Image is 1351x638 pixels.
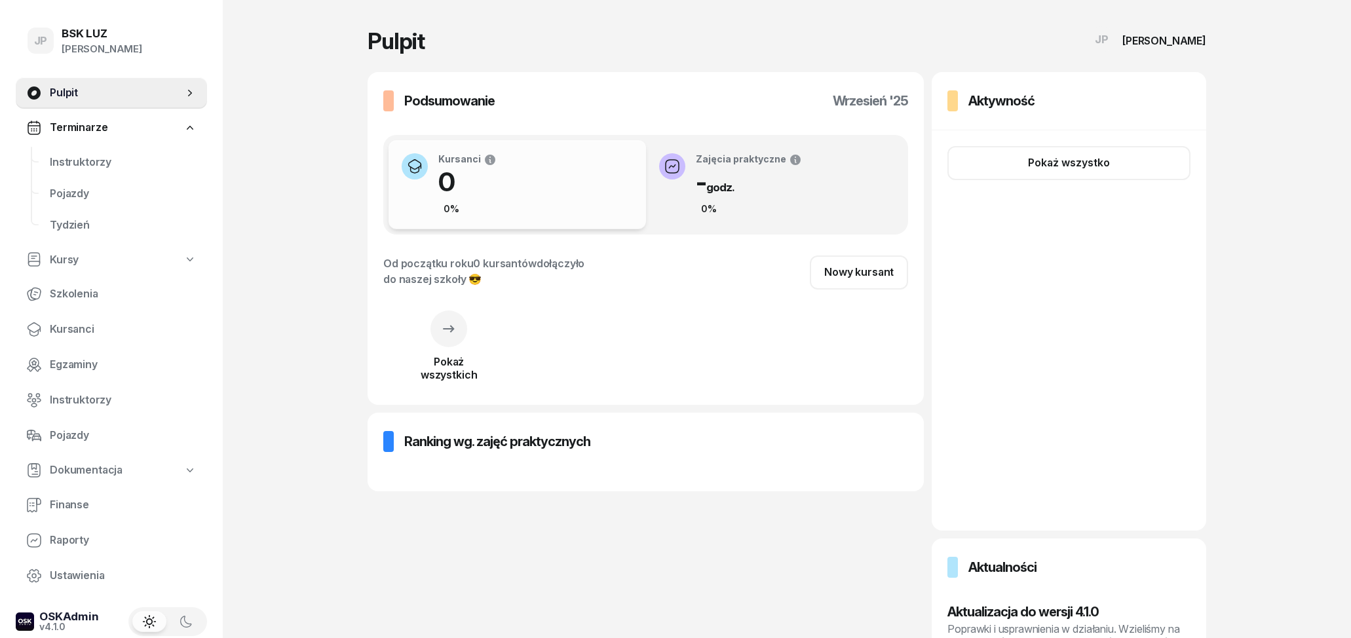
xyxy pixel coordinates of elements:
div: Pokaż wszystkich [383,355,514,381]
h1: Pulpit [368,30,425,52]
h3: Podsumowanie [404,90,495,111]
div: 0% [696,201,722,217]
a: Dokumentacja [16,455,207,485]
h1: - [696,166,802,198]
span: JP [34,35,48,47]
span: Szkolenia [50,286,197,303]
span: Tydzień [50,217,197,234]
img: logo-xs-dark@2x.png [16,612,34,631]
div: Kursanci [438,153,497,166]
div: [PERSON_NAME] [62,41,142,58]
span: Ustawienia [50,567,197,584]
a: Finanse [16,489,207,521]
h1: 0 [438,166,497,198]
a: Pojazdy [16,420,207,451]
button: Kursanci00% [389,140,646,229]
span: Finanse [50,497,197,514]
span: Instruktorzy [50,392,197,409]
span: Kursanci [50,321,197,338]
a: Kursanci [16,314,207,345]
a: Szkolenia [16,278,207,310]
div: OSKAdmin [39,611,99,622]
div: [PERSON_NAME] [1122,35,1206,46]
div: BSK LUZ [62,28,142,39]
a: Terminarze [16,113,207,143]
a: AktywnośćPokaż wszystko [932,72,1206,531]
span: JP [1095,34,1109,45]
span: Pojazdy [50,185,197,202]
h3: Aktualności [968,557,1037,578]
div: Nowy kursant [824,264,894,281]
div: 0% [438,201,465,217]
a: Egzaminy [16,349,207,381]
span: Kursy [50,252,79,269]
span: 0 kursantów [473,257,536,270]
span: Instruktorzy [50,154,197,171]
span: Pojazdy [50,427,197,444]
button: Zajęcia praktyczne-godz.0% [646,140,904,229]
div: Od początku roku dołączyło do naszej szkoły 😎 [383,255,584,287]
a: Pokażwszystkich [383,326,514,381]
small: godz. [706,181,734,194]
a: Raporty [16,525,207,556]
h3: Ranking wg. zajęć praktycznych [404,431,590,452]
span: Terminarze [50,119,107,136]
div: v4.1.0 [39,622,99,631]
div: Pokaż wszystko [1028,155,1110,172]
h3: Aktualizacja do wersji 4.1.0 [947,601,1190,622]
span: Dokumentacja [50,462,123,479]
a: Instruktorzy [39,147,207,178]
a: Tydzień [39,210,207,241]
span: Raporty [50,532,197,549]
a: Nowy kursant [810,255,908,290]
a: Kursy [16,245,207,275]
span: Egzaminy [50,356,197,373]
a: Pulpit [16,77,207,109]
h3: Aktywność [968,90,1035,111]
a: Ustawienia [16,560,207,591]
a: Instruktorzy [16,385,207,416]
a: Pojazdy [39,178,207,210]
div: Zajęcia praktyczne [696,153,802,166]
span: Pulpit [50,84,183,102]
button: Pokaż wszystko [947,146,1190,180]
h3: wrzesień '25 [833,90,908,111]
